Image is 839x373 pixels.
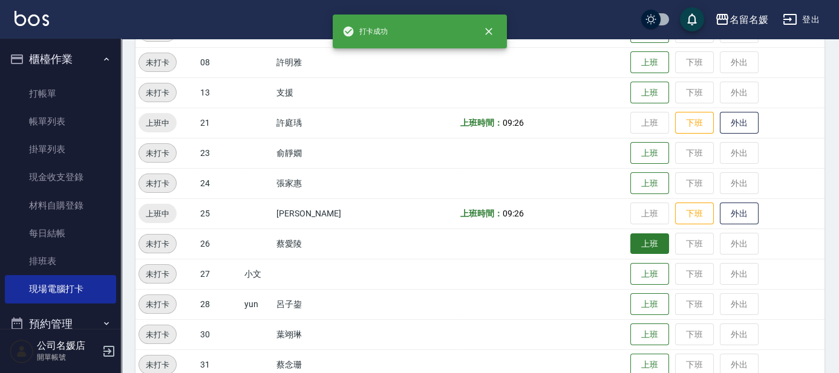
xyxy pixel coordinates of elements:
[139,56,176,69] span: 未打卡
[273,229,372,259] td: 蔡愛陵
[5,219,116,247] a: 每日結帳
[197,108,241,138] td: 21
[10,339,34,363] img: Person
[197,168,241,198] td: 24
[273,168,372,198] td: 張家惠
[139,328,176,341] span: 未打卡
[139,147,176,160] span: 未打卡
[197,138,241,168] td: 23
[630,263,669,285] button: 上班
[630,82,669,104] button: 上班
[630,233,669,255] button: 上班
[197,47,241,77] td: 08
[139,207,177,220] span: 上班中
[710,7,773,32] button: 名留名媛
[139,117,177,129] span: 上班中
[630,293,669,316] button: 上班
[273,319,372,349] td: 葉翊琳
[139,298,176,311] span: 未打卡
[241,289,273,319] td: yun
[139,177,176,190] span: 未打卡
[778,8,824,31] button: 登出
[273,47,372,77] td: 許明雅
[197,198,241,229] td: 25
[630,172,669,195] button: 上班
[503,118,524,128] span: 09:26
[5,135,116,163] a: 掛單列表
[139,358,176,371] span: 未打卡
[720,203,759,225] button: 外出
[37,340,99,352] h5: 公司名媛店
[460,209,503,218] b: 上班時間：
[15,11,49,26] img: Logo
[139,86,176,99] span: 未打卡
[5,247,116,275] a: 排班表
[342,25,388,37] span: 打卡成功
[197,259,241,289] td: 27
[5,163,116,191] a: 現金收支登錄
[503,209,524,218] span: 09:26
[5,308,116,340] button: 預約管理
[720,112,759,134] button: 外出
[630,51,669,74] button: 上班
[5,275,116,303] a: 現場電腦打卡
[139,238,176,250] span: 未打卡
[37,352,99,363] p: 開單帳號
[675,112,714,134] button: 下班
[5,192,116,219] a: 材料自購登錄
[680,7,704,31] button: save
[197,319,241,349] td: 30
[197,289,241,319] td: 28
[5,44,116,75] button: 櫃檯作業
[273,138,372,168] td: 俞靜嫺
[460,118,503,128] b: 上班時間：
[273,289,372,319] td: 呂子鋆
[197,77,241,108] td: 13
[730,12,768,27] div: 名留名媛
[630,142,669,164] button: 上班
[630,323,669,346] button: 上班
[675,203,714,225] button: 下班
[5,80,116,108] a: 打帳單
[273,108,372,138] td: 許庭瑀
[475,18,502,45] button: close
[139,268,176,281] span: 未打卡
[197,229,241,259] td: 26
[5,108,116,135] a: 帳單列表
[273,198,372,229] td: [PERSON_NAME]
[241,259,273,289] td: 小文
[273,77,372,108] td: 支援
